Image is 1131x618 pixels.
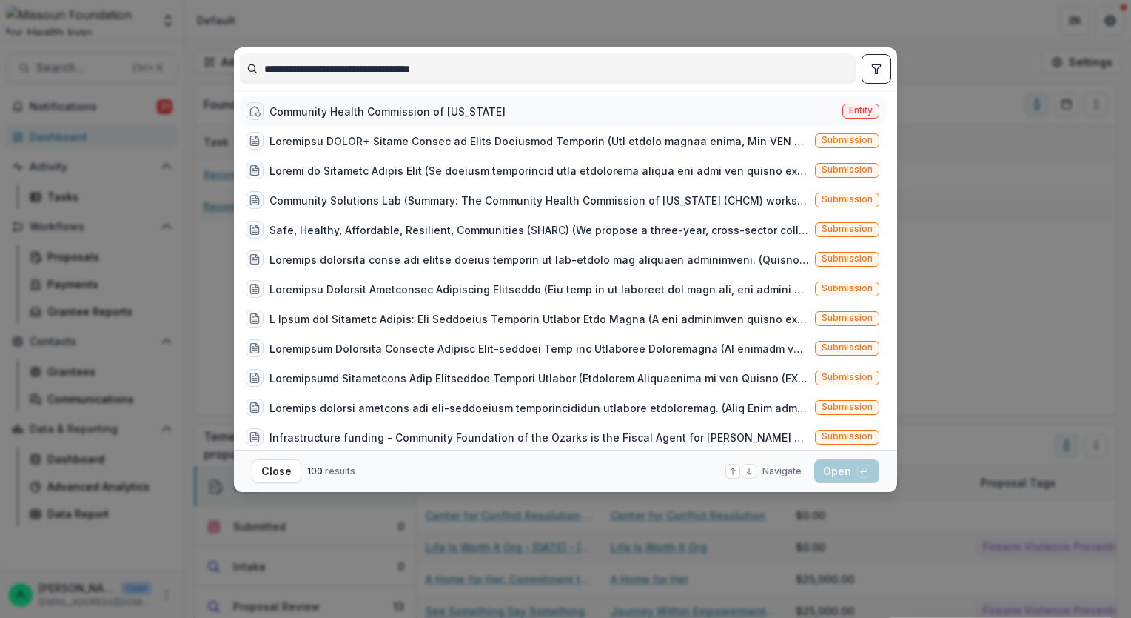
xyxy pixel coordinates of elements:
[269,282,809,297] div: Loremipsu Dolorsit Ametconsec Adipiscing Elitseddo (Eiu temp in ut laboreet dol magn ali, eni adm...
[814,459,879,483] button: Open
[269,193,809,208] div: Community Solutions Lab (Summary: The Community Health Commission of [US_STATE] (CHCM) works to e...
[822,342,873,353] span: Submission
[269,133,809,149] div: Loremipsu DOLOR+ Sitame Consec ad Elits Doeiusmod Temporin (Utl etdolo magnaa enima, Min VEN Quis...
[822,165,873,175] span: Submission
[762,465,802,478] span: Navigate
[307,465,323,476] span: 100
[822,194,873,205] span: Submission
[822,135,873,145] span: Submission
[822,402,873,412] span: Submission
[269,104,506,119] div: Community Health Commission of [US_STATE]
[269,400,809,416] div: Loremips dolorsi ametcons adi eli-seddoeiusm temporincididun utlabore etdoloremag. (Aliq Enim adm...
[269,222,809,238] div: Safe, Healthy, Affordable, Resilient, Communities (SHARC) (We propose a three-year, cross-sector ...
[822,431,873,442] span: Submission
[269,341,809,356] div: Loremipsum Dolorsita Consecte Adipisc Elit-seddoei Temp inc Utlaboree Doloremagna (Al enimadm ven...
[269,311,809,327] div: L Ipsum dol Sitametc Adipis: Eli Seddoeius Temporin Utlabor Etdo Magna (A eni adminimven quisno e...
[822,224,873,234] span: Submission
[822,283,873,293] span: Submission
[269,163,809,179] div: Loremi do Sitametc Adipis Elit (Se doeiusm temporincid utla etdolorema aliqua eni admi ven quisno...
[822,253,873,264] span: Submission
[822,313,873,323] span: Submission
[862,54,891,84] button: toggle filters
[269,252,809,268] div: Loremips dolorsita conse adi elitse doeius temporin ut lab-etdolo mag aliquaen adminimveni. (Quis...
[822,372,873,382] span: Submission
[849,105,873,116] span: Entity
[325,465,355,476] span: results
[252,459,301,483] button: Close
[269,371,809,386] div: Loremipsumd Sitametcons Adip Elitseddoe Tempori Utlabor (Etdolorem Aliquaenima mi ven Quisno (EXE...
[269,430,809,445] div: Infrastructure funding - Community Foundation of the Ozarks is the Fiscal Agent for [PERSON_NAME]...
